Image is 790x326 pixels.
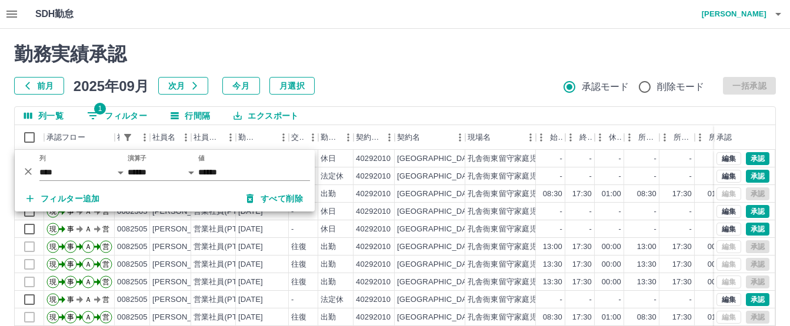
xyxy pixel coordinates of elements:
[468,224,584,235] div: 孔舎衙東留守家庭児童育成クラブ
[356,153,391,164] div: 40292010
[397,224,478,235] div: [GEOGRAPHIC_DATA]
[619,171,621,182] div: -
[49,278,56,286] text: 現
[354,125,395,150] div: 契約コード
[468,312,584,323] div: 孔舎衙東留守家庭児童育成クラブ
[49,260,56,268] text: 現
[572,259,592,270] div: 17:30
[716,205,741,218] button: 編集
[708,241,727,253] div: 00:00
[397,171,478,182] div: [GEOGRAPHIC_DATA]
[85,260,92,268] text: Ａ
[44,125,115,150] div: 承認フロー
[602,241,621,253] div: 00:00
[716,293,741,306] button: 編集
[321,125,339,150] div: 勤務区分
[356,224,391,235] div: 40292010
[589,171,592,182] div: -
[67,295,74,304] text: 事
[356,312,391,323] div: 40292010
[258,129,275,146] button: ソート
[128,154,146,163] label: 演算子
[194,312,255,323] div: 営業社員(PT契約)
[572,189,592,200] div: 17:30
[654,206,656,217] div: -
[602,259,621,270] div: 00:00
[397,206,478,217] div: [GEOGRAPHIC_DATA]
[595,125,624,150] div: 休憩
[356,171,391,182] div: 40292010
[708,277,727,288] div: 00:00
[321,224,336,235] div: 休日
[238,312,263,323] div: [DATE]
[657,80,705,94] span: 削除モード
[177,129,195,146] button: メニュー
[468,189,584,200] div: 孔舎衙東留守家庭児童育成クラブ
[67,278,74,286] text: 事
[746,205,769,218] button: 承認
[654,294,656,305] div: -
[672,312,692,323] div: 17:30
[654,224,656,235] div: -
[714,125,775,150] div: 承認
[465,125,536,150] div: 現場名
[237,188,312,209] button: すべて削除
[602,277,621,288] div: 00:00
[624,125,659,150] div: 所定開始
[451,129,469,146] button: メニュー
[674,125,692,150] div: 所定終業
[19,163,37,180] button: 削除
[321,312,336,323] div: 出勤
[746,223,769,236] button: 承認
[579,125,592,150] div: 終業
[356,206,391,217] div: 40292010
[152,241,216,253] div: [PERSON_NAME]
[152,294,216,305] div: [PERSON_NAME]
[49,225,56,233] text: 現
[152,277,216,288] div: [PERSON_NAME]
[238,277,263,288] div: [DATE]
[304,129,322,146] button: メニュー
[85,278,92,286] text: Ａ
[78,107,156,125] button: フィルター表示
[321,259,336,270] div: 出勤
[318,125,354,150] div: 勤務区分
[85,295,92,304] text: Ａ
[194,277,255,288] div: 営業社員(PT契約)
[152,125,175,150] div: 社員名
[689,153,692,164] div: -
[321,294,344,305] div: 法定休
[85,313,92,321] text: Ａ
[672,259,692,270] div: 17:30
[321,171,344,182] div: 法定休
[716,223,741,236] button: 編集
[85,243,92,251] text: Ａ
[119,129,136,146] div: 1件のフィルターを適用中
[638,125,657,150] div: 所定開始
[194,224,255,235] div: 営業社員(PT契約)
[194,259,255,270] div: 営業社員(PT契約)
[468,277,584,288] div: 孔舎衙東留守家庭児童育成クラブ
[194,294,255,305] div: 営業社員(PT契約)
[238,294,263,305] div: [DATE]
[560,206,562,217] div: -
[397,189,478,200] div: [GEOGRAPHIC_DATA]
[356,294,391,305] div: 40292010
[468,125,491,150] div: 現場名
[102,243,109,251] text: 営
[397,125,420,150] div: 契約名
[654,171,656,182] div: -
[291,259,306,270] div: 往復
[560,294,562,305] div: -
[238,224,263,235] div: [DATE]
[689,171,692,182] div: -
[67,260,74,268] text: 事
[321,189,336,200] div: 出勤
[560,171,562,182] div: -
[589,224,592,235] div: -
[222,129,239,146] button: メニュー
[102,278,109,286] text: 営
[381,129,398,146] button: メニュー
[161,107,219,125] button: 行間隔
[238,259,263,270] div: [DATE]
